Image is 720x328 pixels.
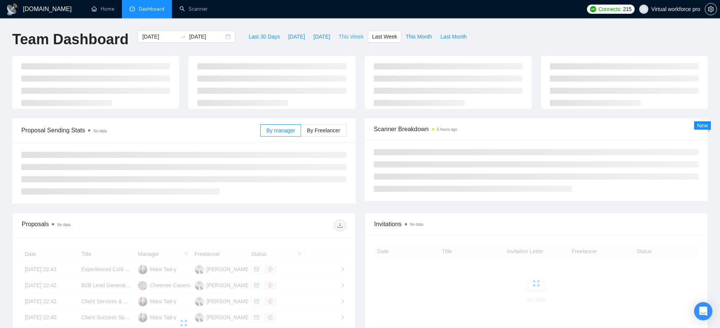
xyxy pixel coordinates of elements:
h1: Team Dashboard [12,31,128,48]
img: upwork-logo.png [590,6,596,12]
span: setting [705,6,717,12]
img: logo [6,3,18,16]
button: Last Month [436,31,471,43]
span: Invitations [374,219,699,229]
div: Proposals [22,219,184,232]
span: This Month [406,32,432,41]
span: By manager [266,127,295,133]
span: No data [57,223,71,227]
div: Open Intercom Messenger [694,302,712,320]
span: No data [410,222,423,227]
time: 5 hours ago [437,127,457,132]
button: setting [705,3,717,15]
a: setting [705,6,717,12]
span: By Freelancer [307,127,340,133]
span: This Week [338,32,364,41]
span: Connects: [598,5,621,13]
span: [DATE] [313,32,330,41]
input: Start date [142,32,177,41]
button: This Week [334,31,368,43]
span: [DATE] [288,32,305,41]
button: [DATE] [284,31,309,43]
span: user [641,6,646,12]
span: dashboard [130,6,135,11]
span: Scanner Breakdown [374,124,699,134]
a: homeHome [91,6,114,12]
span: No data [93,129,107,133]
span: 215 [623,5,631,13]
span: Last Month [440,32,467,41]
span: swap-right [180,34,186,40]
input: End date [189,32,224,41]
button: [DATE] [309,31,334,43]
button: Last Week [368,31,401,43]
span: Last Week [372,32,397,41]
span: Dashboard [139,6,164,12]
span: Last 30 Days [249,32,280,41]
span: to [180,34,186,40]
button: This Month [401,31,436,43]
span: New [697,122,708,129]
span: Proposal Sending Stats [21,125,260,135]
button: Last 30 Days [244,31,284,43]
a: searchScanner [180,6,208,12]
